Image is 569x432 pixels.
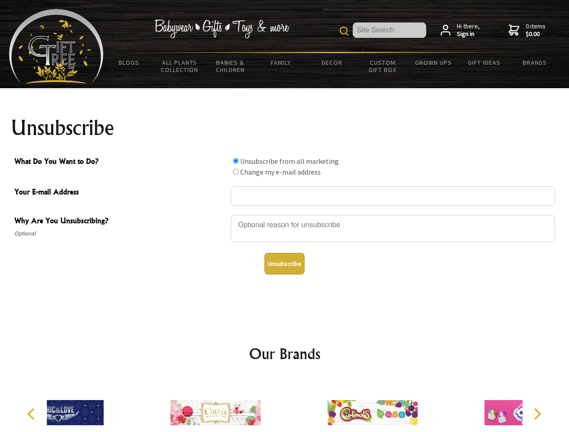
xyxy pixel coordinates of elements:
[306,53,357,72] a: Decor
[14,186,226,199] span: Your E-mail Address
[233,158,239,164] input: What Do You Want to Do?
[205,53,256,79] a: Babies & Children
[256,53,307,72] a: Family
[509,22,546,38] a: 0 items$0.00
[9,9,104,84] img: Babyware - Gifts - Toys and more...
[14,228,226,239] span: Optional
[357,53,408,79] a: Custom Gift Box
[457,30,480,38] strong: Sign in
[18,343,551,364] h2: Our Brands
[441,22,480,38] a: Hi there,Sign in
[231,215,555,242] textarea: Why Are You Unsubscribing?
[240,157,339,166] label: Unsubscribe from all marketing
[11,117,559,139] h1: Unsubscribe
[264,253,305,274] button: Unsubscribe
[510,53,560,72] a: Brands
[408,53,459,72] a: Grown Ups
[14,156,226,169] span: What Do You Want to Do?
[155,53,205,79] a: All Plants Collection
[104,53,155,72] a: BLOGS
[231,186,555,206] input: Your E-mail Address
[526,30,546,38] strong: $0.00
[14,215,226,228] span: Why Are You Unsubscribing?
[340,27,349,36] img: product search
[154,19,289,38] img: Babywear - Gifts - Toys & more
[233,169,239,175] input: What Do You Want to Do?
[526,22,546,38] span: 0 items
[459,53,510,72] a: Gift Ideas
[23,404,42,424] button: Previous
[527,404,547,424] button: Next
[353,22,426,38] input: Site Search
[240,167,321,176] label: Change my e-mail address
[457,22,480,38] span: Hi there,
